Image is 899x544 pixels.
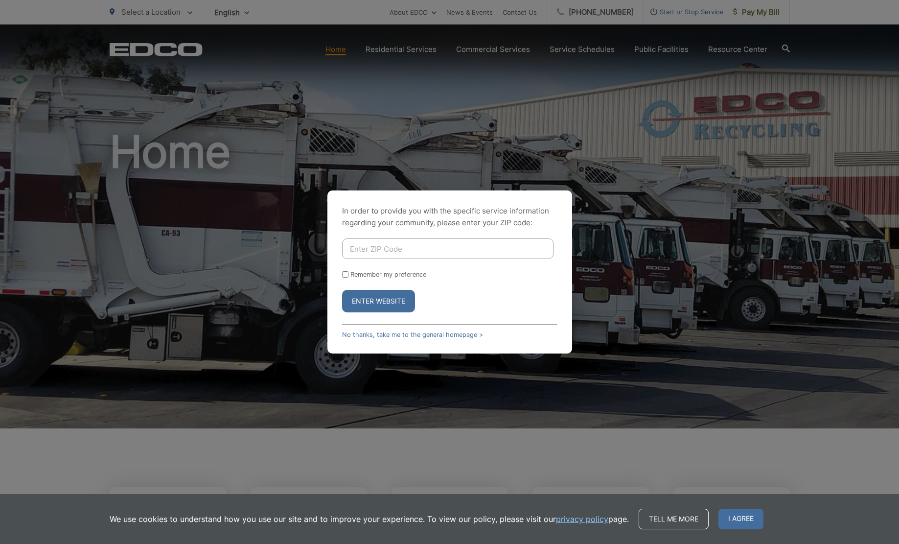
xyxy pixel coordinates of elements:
p: In order to provide you with the specific service information regarding your community, please en... [342,205,557,229]
p: We use cookies to understand how you use our site and to improve your experience. To view our pol... [110,513,629,525]
span: I agree [718,509,763,529]
input: Enter ZIP Code [342,238,553,259]
a: No thanks, take me to the general homepage > [342,331,483,338]
button: Enter Website [342,290,415,312]
label: Remember my preference [350,271,426,278]
a: privacy policy [556,513,608,525]
a: Tell me more [639,509,709,529]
